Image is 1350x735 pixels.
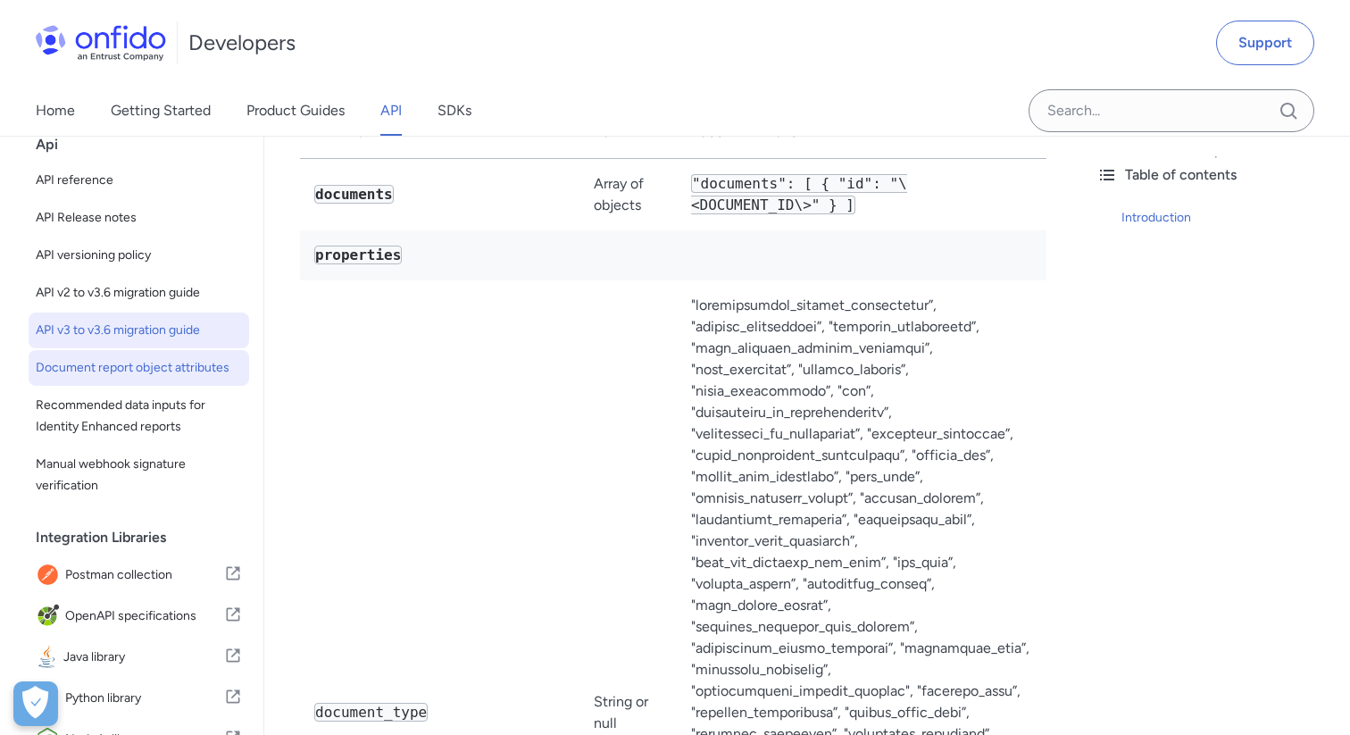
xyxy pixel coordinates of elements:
[691,174,907,214] code: "documents": [ { "id": "\<DOCUMENT_ID\>" } ]
[65,686,224,711] span: Python library
[36,563,65,588] img: IconPostman collection
[36,170,242,191] span: API reference
[314,703,428,722] code: document_type
[437,86,471,136] a: SDKs
[380,86,402,136] a: API
[29,238,249,273] a: API versioning policy
[36,454,242,497] span: Manual webhook signature verification
[29,200,249,236] a: API Release notes
[36,520,256,555] div: Integration Libraries
[36,320,242,341] span: API v3 to v3.6 migration guide
[65,604,224,629] span: OpenAPI specifications
[246,86,345,136] a: Product Guides
[29,447,249,504] a: Manual webhook signature verification
[1216,21,1314,65] a: Support
[36,604,65,629] img: IconOpenAPI specifications
[29,350,249,386] a: Document report object attributes
[36,357,242,379] span: Document report object attributes
[314,246,402,264] code: properties
[36,127,256,163] div: Api
[36,395,242,438] span: Recommended data inputs for Identity Enhanced reports
[1096,164,1336,186] div: Table of contents
[29,388,249,445] a: Recommended data inputs for Identity Enhanced reports
[13,681,58,726] button: Open Preferences
[29,597,249,636] a: IconOpenAPI specificationsOpenAPI specifications
[13,681,58,726] div: Cookie Preferences
[29,555,249,595] a: IconPostman collectionPostman collection
[188,29,296,57] h1: Developers
[36,25,166,61] img: Onfido Logo
[29,163,249,198] a: API reference
[579,158,677,230] td: Array of objects
[314,185,394,204] code: documents
[1121,207,1336,229] a: Introduction
[65,563,224,588] span: Postman collection
[36,645,63,670] img: IconJava library
[29,679,249,718] a: IconPython libraryPython library
[29,638,249,677] a: IconJava libraryJava library
[36,282,242,304] span: API v2 to v3.6 migration guide
[29,275,249,311] a: API v2 to v3.6 migration guide
[1029,89,1314,132] input: Onfido search input field
[36,207,242,229] span: API Release notes
[111,86,211,136] a: Getting Started
[36,245,242,266] span: API versioning policy
[36,86,75,136] a: Home
[29,313,249,348] a: API v3 to v3.6 migration guide
[63,645,224,670] span: Java library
